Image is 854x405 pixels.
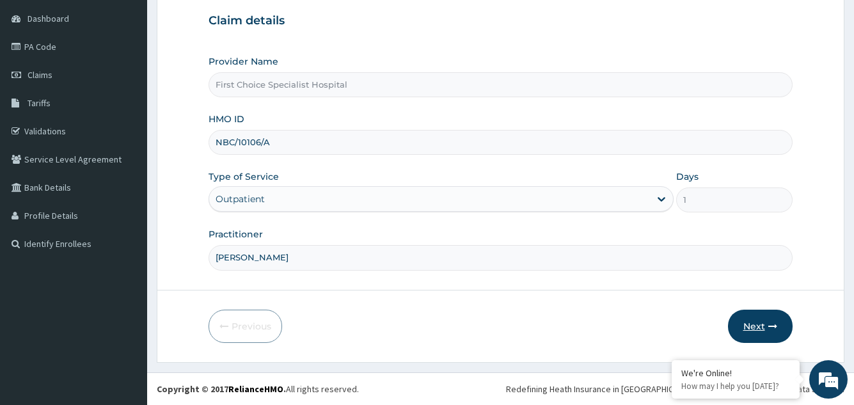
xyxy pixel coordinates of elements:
[209,113,244,125] label: HMO ID
[209,130,792,155] input: Enter HMO ID
[228,383,283,395] a: RelianceHMO
[209,245,792,270] input: Enter Name
[157,383,286,395] strong: Copyright © 2017 .
[506,383,844,395] div: Redefining Heath Insurance in [GEOGRAPHIC_DATA] using Telemedicine and Data Science!
[681,381,790,392] p: How may I help you today?
[67,72,215,88] div: Chat with us now
[209,55,278,68] label: Provider Name
[24,64,52,96] img: d_794563401_company_1708531726252_794563401
[74,121,177,250] span: We're online!
[681,367,790,379] div: We're Online!
[28,69,52,81] span: Claims
[209,170,279,183] label: Type of Service
[728,310,793,343] button: Next
[209,14,792,28] h3: Claim details
[28,97,51,109] span: Tariffs
[676,170,699,183] label: Days
[28,13,69,24] span: Dashboard
[6,269,244,314] textarea: Type your message and hit 'Enter'
[209,310,282,343] button: Previous
[147,372,854,405] footer: All rights reserved.
[210,6,241,37] div: Minimize live chat window
[209,228,263,241] label: Practitioner
[216,193,265,205] div: Outpatient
